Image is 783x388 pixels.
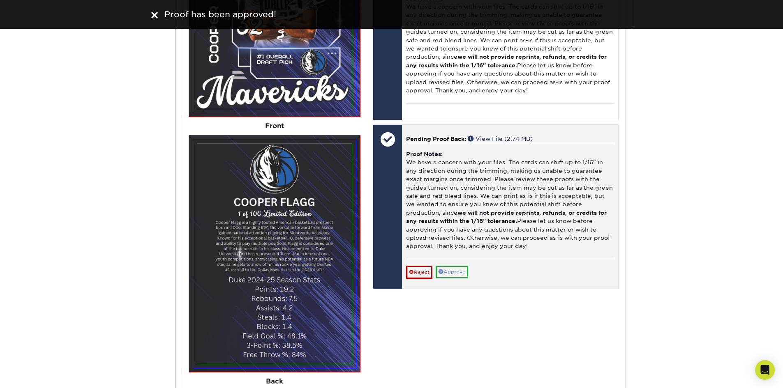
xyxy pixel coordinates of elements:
div: Front [189,117,360,135]
a: Approve [436,266,468,278]
a: View File (2.74 MB) [468,135,533,142]
img: close [151,12,158,18]
strong: Proof Notes: [406,151,443,157]
div: Open Intercom Messenger [755,360,775,380]
a: Reject [406,266,432,279]
span: Pending Proof Back: [406,135,466,142]
span: Proof has been approved! [164,9,276,19]
b: we will not provide reprints, refunds, or credits for any results within the 1/16" tolerance. [406,53,607,68]
div: We have a concern with your files. The cards can shift up to 1/16" in any direction during the tr... [406,143,614,259]
b: we will not provide reprints, refunds, or credits for any results within the 1/16" tolerance. [406,209,607,224]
